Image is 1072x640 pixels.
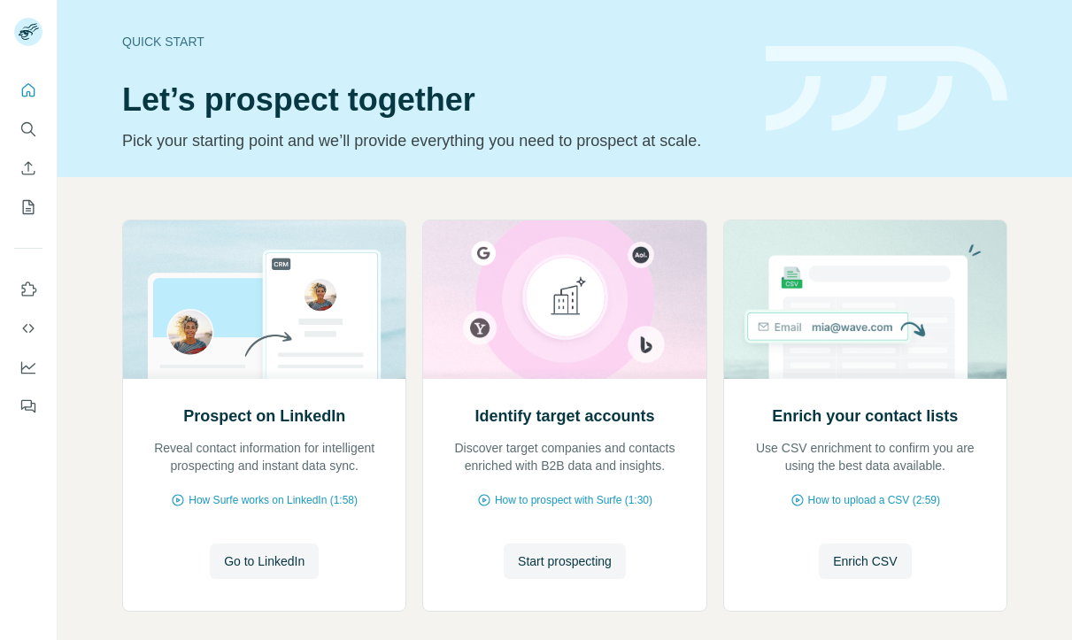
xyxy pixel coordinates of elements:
button: Use Surfe on LinkedIn [14,274,42,305]
p: Pick your starting point and we’ll provide everything you need to prospect at scale. [122,128,744,153]
button: Feedback [14,390,42,422]
span: How to upload a CSV (2:59) [808,492,940,508]
img: Prospect on LinkedIn [122,220,406,379]
p: Discover target companies and contacts enriched with B2B data and insights. [441,439,688,474]
span: Go to LinkedIn [224,552,305,570]
span: Start prospecting [518,552,612,570]
h1: Let’s prospect together [122,82,744,118]
button: Dashboard [14,351,42,383]
img: Enrich your contact lists [723,220,1007,379]
div: Quick start [122,33,744,50]
span: Enrich CSV [833,552,897,570]
button: My lists [14,191,42,223]
p: Use CSV enrichment to confirm you are using the best data available. [742,439,989,474]
span: How Surfe works on LinkedIn (1:58) [189,492,358,508]
button: Start prospecting [504,544,626,579]
button: Quick start [14,74,42,106]
img: Identify target accounts [422,220,706,379]
h2: Identify target accounts [474,404,654,428]
button: Enrich CSV [819,544,911,579]
img: banner [766,46,1007,132]
button: Search [14,113,42,145]
span: How to prospect with Surfe (1:30) [495,492,652,508]
button: Go to LinkedIn [210,544,319,579]
h2: Prospect on LinkedIn [183,404,345,428]
h2: Enrich your contact lists [772,404,958,428]
button: Use Surfe API [14,312,42,344]
p: Reveal contact information for intelligent prospecting and instant data sync. [141,439,388,474]
button: Enrich CSV [14,152,42,184]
